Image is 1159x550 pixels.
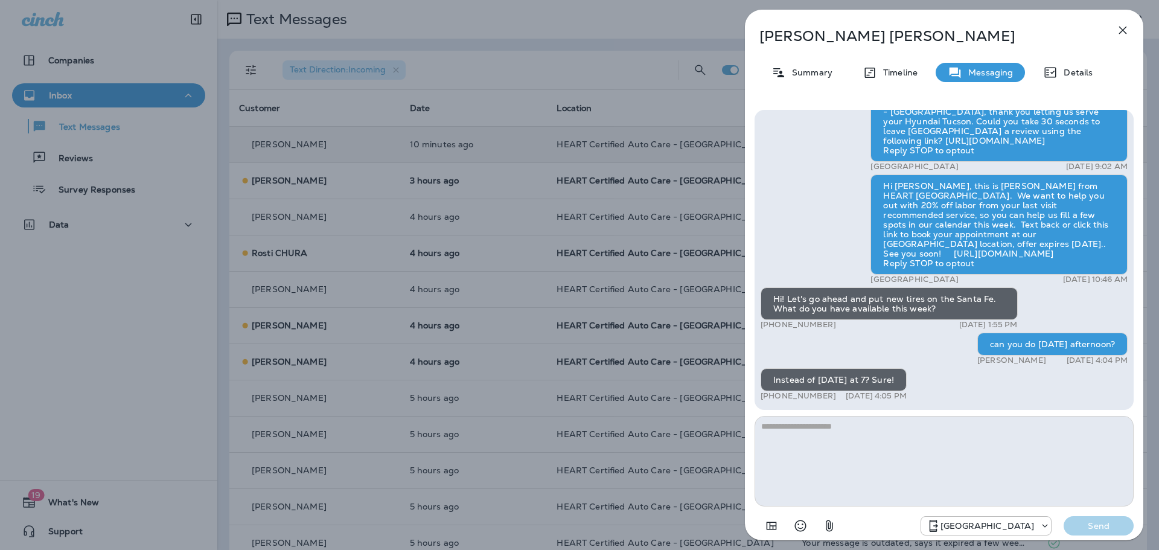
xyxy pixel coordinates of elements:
[761,368,907,391] div: Instead of [DATE] at 7? Sure!
[846,391,907,401] p: [DATE] 4:05 PM
[1066,162,1128,171] p: [DATE] 9:02 AM
[759,28,1089,45] p: [PERSON_NAME] [PERSON_NAME]
[870,162,958,171] p: [GEOGRAPHIC_DATA]
[921,519,1051,533] div: +1 (847) 262-3704
[759,514,784,538] button: Add in a premade template
[870,275,958,284] p: [GEOGRAPHIC_DATA]
[870,174,1128,275] div: Hi [PERSON_NAME], this is [PERSON_NAME] from HEART [GEOGRAPHIC_DATA]. We want to help you out wit...
[962,68,1013,77] p: Messaging
[959,320,1018,330] p: [DATE] 1:55 PM
[1058,68,1093,77] p: Details
[977,356,1046,365] p: [PERSON_NAME]
[761,320,836,330] p: [PHONE_NUMBER]
[761,391,836,401] p: [PHONE_NUMBER]
[788,514,813,538] button: Select an emoji
[761,287,1018,320] div: Hi! Let's go ahead and put new tires on the Santa Fe. What do you have available this week?
[977,333,1128,356] div: can you do [DATE] afternoon?
[877,68,918,77] p: Timeline
[870,91,1128,162] div: Hi [PERSON_NAME], this is HEART Certified Auto Care - [GEOGRAPHIC_DATA], thank you letting us ser...
[1063,275,1128,284] p: [DATE] 10:46 AM
[1067,356,1128,365] p: [DATE] 4:04 PM
[940,521,1034,531] p: [GEOGRAPHIC_DATA]
[786,68,832,77] p: Summary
